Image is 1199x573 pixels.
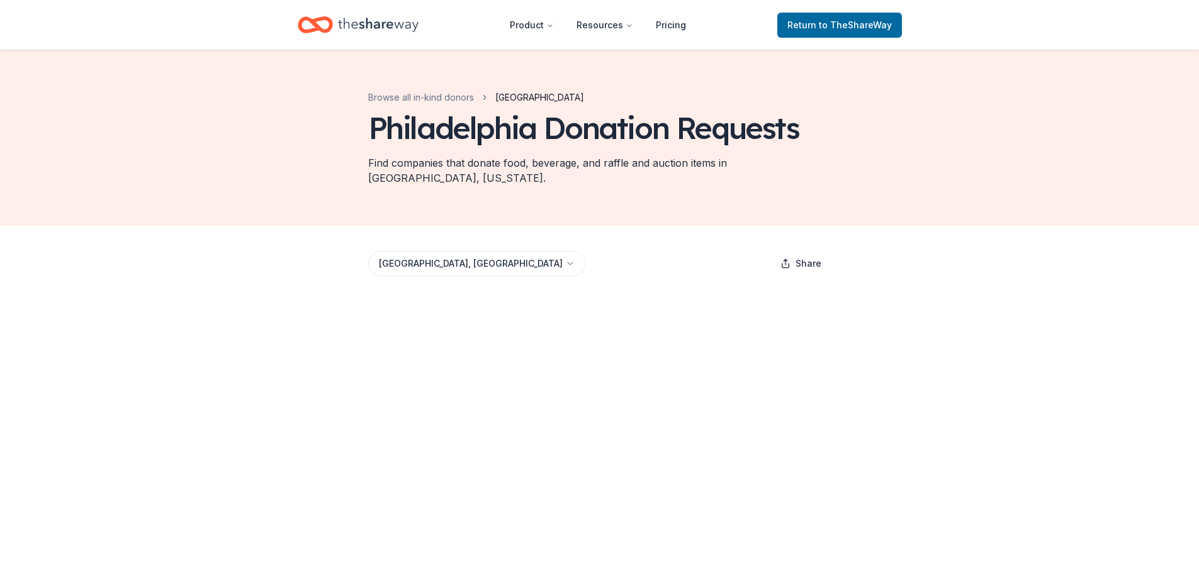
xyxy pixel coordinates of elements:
[796,256,821,271] span: Share
[777,13,902,38] a: Returnto TheShareWay
[566,13,643,38] button: Resources
[819,19,892,30] span: to TheShareWay
[500,10,696,40] nav: Main
[495,90,584,105] span: [GEOGRAPHIC_DATA]
[787,18,892,33] span: Return
[646,13,696,38] a: Pricing
[298,10,419,40] a: Home
[368,110,799,145] div: Philadelphia Donation Requests
[500,13,564,38] button: Product
[368,155,831,186] div: Find companies that donate food, beverage, and raffle and auction items in [GEOGRAPHIC_DATA], [US...
[368,90,474,105] a: Browse all in-kind donors
[770,251,831,276] button: Share
[368,90,584,105] nav: breadcrumb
